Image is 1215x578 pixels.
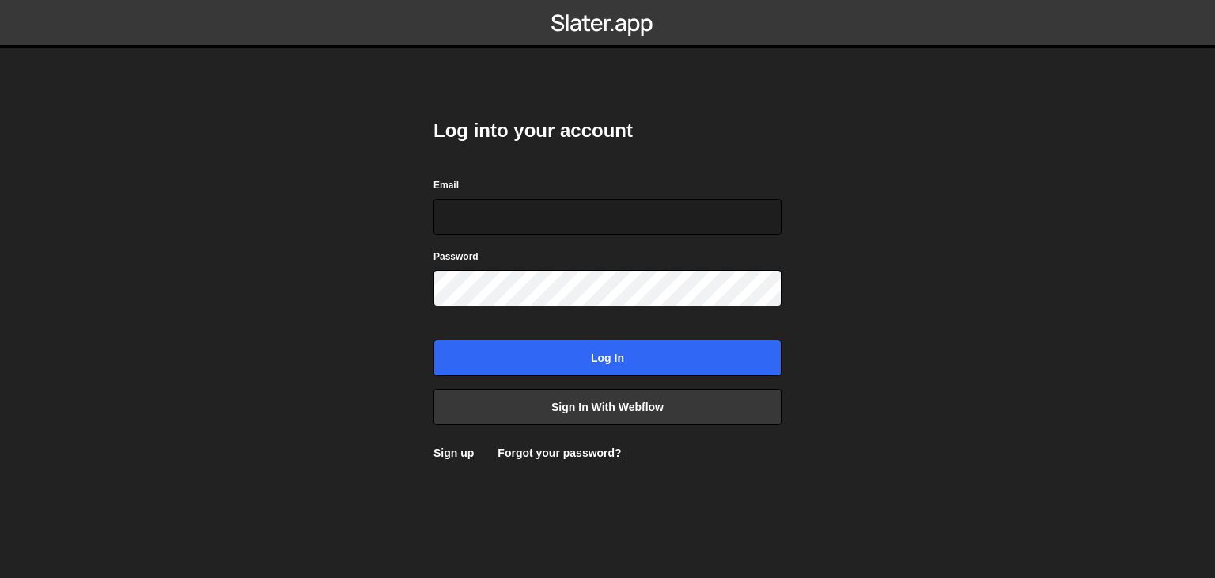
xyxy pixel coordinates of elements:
a: Forgot your password? [498,447,621,459]
input: Log in [433,340,782,376]
a: Sign up [433,447,474,459]
label: Email [433,177,459,193]
h2: Log into your account [433,118,782,143]
label: Password [433,249,479,264]
a: Sign in with Webflow [433,389,782,425]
